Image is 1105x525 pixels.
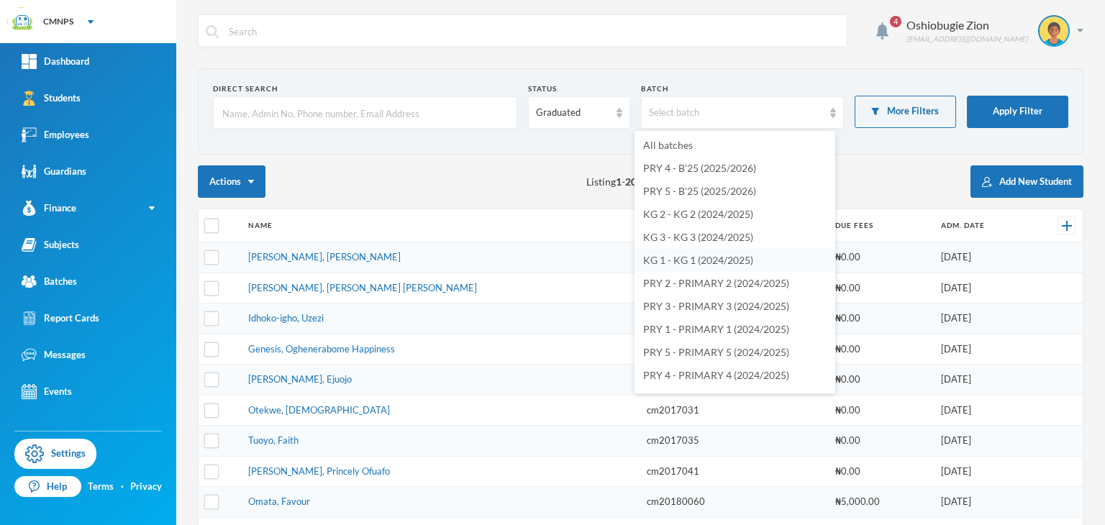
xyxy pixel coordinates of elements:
td: ₦0.00 [828,456,934,487]
a: Omata, Favour [248,496,310,507]
td: ₦5,000.00 [828,487,934,518]
td: ₦0.00 [828,426,934,457]
span: All batches [643,139,693,151]
td: ₦0.00 [828,395,934,426]
span: Listing - of [586,174,658,189]
img: STUDENT [1040,17,1068,45]
span: PRY 2 - PRIMARY 2 (2024/2025) [643,277,789,289]
div: · [121,480,124,494]
div: Batches [22,274,77,289]
td: [DATE] [934,426,1029,457]
img: search [206,25,219,38]
div: Employees [22,127,89,142]
span: PRY 5 - PRIMARY 5 (2024/2025) [643,346,789,358]
td: [DATE] [934,456,1029,487]
th: Due Fees [828,209,934,242]
span: KG 1 - KG 1 (2024/2025) [643,254,753,266]
td: ₦0.00 [828,303,934,334]
div: Report Cards [22,311,99,326]
a: [PERSON_NAME], Princely Ofuafo [248,465,390,477]
a: Privacy [130,480,162,494]
td: [DATE] [934,273,1029,303]
a: Idhoko-igho, Uzezi [248,312,324,324]
a: [PERSON_NAME], [PERSON_NAME] [PERSON_NAME] [248,282,477,293]
div: Oshiobugie Zion [906,17,1027,34]
th: Name [241,209,640,242]
span: PRY 4 - PRIMARY 4 (2024/2025) [643,369,789,381]
td: cm2017041 [640,456,759,487]
span: KG 3 - KG 3 (2024/2025) [643,231,753,243]
div: Batch [641,83,844,94]
span: PRY 1 - A (2023/2024) [643,392,743,404]
a: Settings [14,439,96,469]
div: Students [22,91,81,106]
div: Direct Search [213,83,517,94]
td: ₦0.00 [828,365,934,396]
div: Graduated [536,106,609,120]
span: PRY 1 - PRIMARY 1 (2024/2025) [643,323,789,335]
input: Name, Admin No, Phone number, Email Address [221,97,509,129]
input: Search [227,15,840,47]
b: 1 [616,175,622,188]
div: Select batch [649,106,823,120]
button: Actions [198,165,265,198]
b: 20 [625,175,637,188]
td: ₦0.00 [828,242,934,273]
div: Status [528,83,629,94]
a: [PERSON_NAME], [PERSON_NAME] [248,251,401,262]
th: Adm. Date [934,209,1029,242]
a: Help [14,476,81,498]
td: ₦0.00 [828,334,934,365]
td: [DATE] [934,395,1029,426]
td: ₦0.00 [828,273,934,303]
button: More Filters [855,96,956,128]
td: cm2017035 [640,426,759,457]
button: Add New Student [970,165,1083,198]
a: Otekwe, [DEMOGRAPHIC_DATA] [248,404,390,416]
button: Apply Filter [967,96,1068,128]
span: PRY 4 - B'25 (2025/2026) [643,162,756,174]
div: Messages [22,347,86,362]
div: Subjects [22,237,79,252]
td: [DATE] [934,365,1029,396]
a: Genesis, Oghenerabome Happiness [248,343,395,355]
span: PRY 3 - PRIMARY 3 (2024/2025) [643,300,789,312]
img: + [1062,221,1072,231]
div: Events [22,384,72,399]
td: [DATE] [934,303,1029,334]
a: Terms [88,480,114,494]
div: Guardians [22,164,86,179]
td: [DATE] [934,334,1029,365]
span: 4 [890,16,901,27]
td: cm2017031 [640,395,759,426]
span: PRY 5 - B'25 (2025/2026) [643,185,756,197]
a: [PERSON_NAME], Ejuojo [248,373,352,385]
div: Dashboard [22,54,89,69]
a: Tuoyo, Faith [248,434,299,446]
td: [DATE] [934,242,1029,273]
td: [DATE] [934,487,1029,518]
div: CMNPS [43,15,73,28]
div: [EMAIL_ADDRESS][DOMAIN_NAME] [906,34,1027,45]
img: logo [8,8,37,37]
td: cm20180060 [640,487,759,518]
span: KG 2 - KG 2 (2024/2025) [643,208,753,220]
div: Finance [22,201,76,216]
